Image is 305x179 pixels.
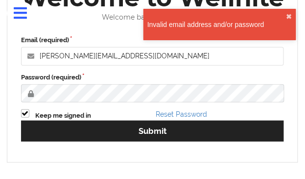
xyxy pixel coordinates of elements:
input: Email address [21,47,284,66]
label: Email (required) [21,35,284,45]
label: Password (required) [21,73,284,82]
button: Submit [21,121,284,142]
div: Invalid email address and/or password [147,20,286,29]
label: Keep me signed in [35,111,91,121]
button: close [286,13,292,21]
a: Reset Password [156,110,208,118]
